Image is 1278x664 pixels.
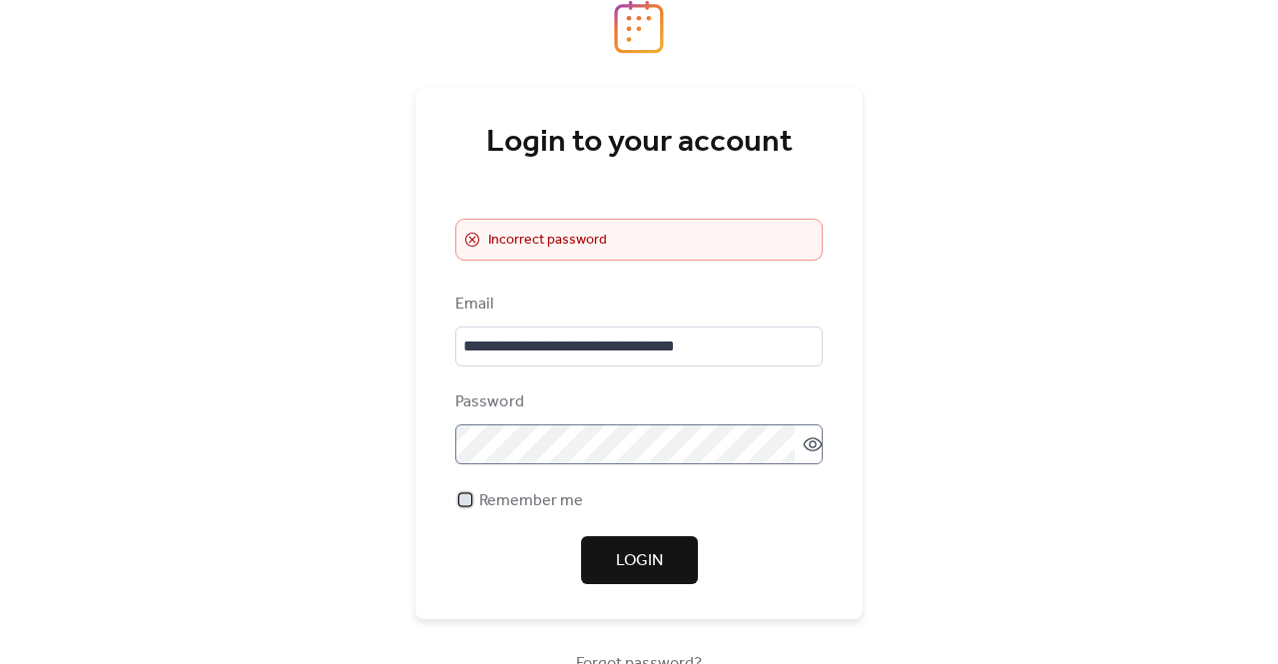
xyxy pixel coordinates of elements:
span: Remember me [479,489,583,513]
div: Password [455,390,819,414]
span: Login [616,549,663,573]
div: Login to your account [455,123,823,163]
span: Incorrect password [488,229,607,253]
button: Login [581,536,698,584]
div: Email [455,293,819,317]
